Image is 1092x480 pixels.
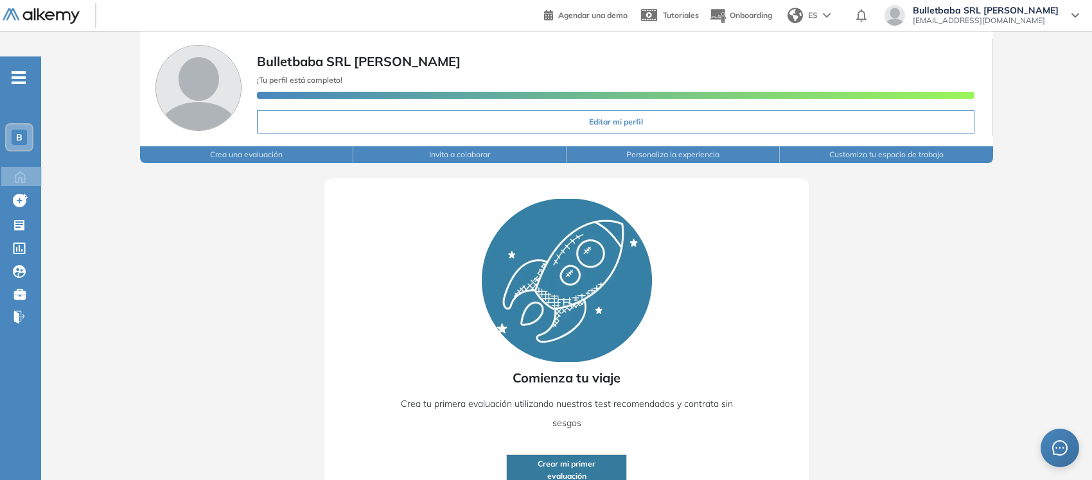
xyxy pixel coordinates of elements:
button: Editar mi perfil [257,110,974,133]
img: arrow [823,13,831,18]
span: B [16,132,22,142]
span: Onboarding [730,10,772,20]
a: Agendar una demo [544,6,628,22]
span: Comienza tu viaje [513,368,621,388]
span: Bulletbaba SRL [PERSON_NAME] [913,5,1059,15]
img: Rocket [482,199,652,362]
span: Tutoriales [663,10,699,20]
span: [EMAIL_ADDRESS][DOMAIN_NAME] [913,15,1059,26]
span: Crear mi primer [538,458,595,470]
button: Invita a colaborar [353,146,567,163]
button: Personaliza la experiencia [567,146,780,163]
span: Bulletbaba SRL [PERSON_NAME] [257,53,461,69]
span: message [1052,440,1068,456]
button: Customiza tu espacio de trabajo [780,146,993,163]
span: ¡Tu perfil está completo! [257,75,342,85]
button: Onboarding [709,2,772,30]
span: Agendar una demo [558,10,628,20]
img: Logo [3,8,80,24]
img: Foto de perfil [155,45,242,131]
button: Crea una evaluación [140,146,353,163]
p: Crea tu primera evaluación utilizando nuestros test recomendados y contrata sin sesgos [388,394,745,433]
img: world [788,8,803,23]
span: ES [808,10,818,21]
i: - [12,76,26,79]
